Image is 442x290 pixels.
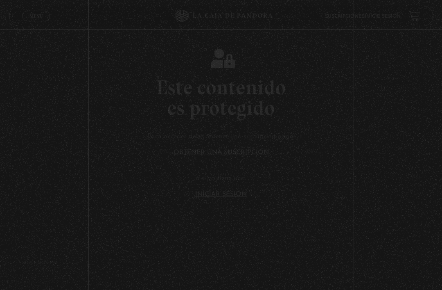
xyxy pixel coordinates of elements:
h4: SÍguenos en: [22,261,420,265]
a: Inicie sesión [365,14,401,19]
a: Suscripciones [325,14,365,19]
a: Obtener una suscripción [174,149,269,156]
a: View your shopping cart [409,11,420,22]
a: Iniciar Sesión [195,191,247,198]
span: Cerrar [27,21,46,26]
span: Menu [29,14,43,18]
